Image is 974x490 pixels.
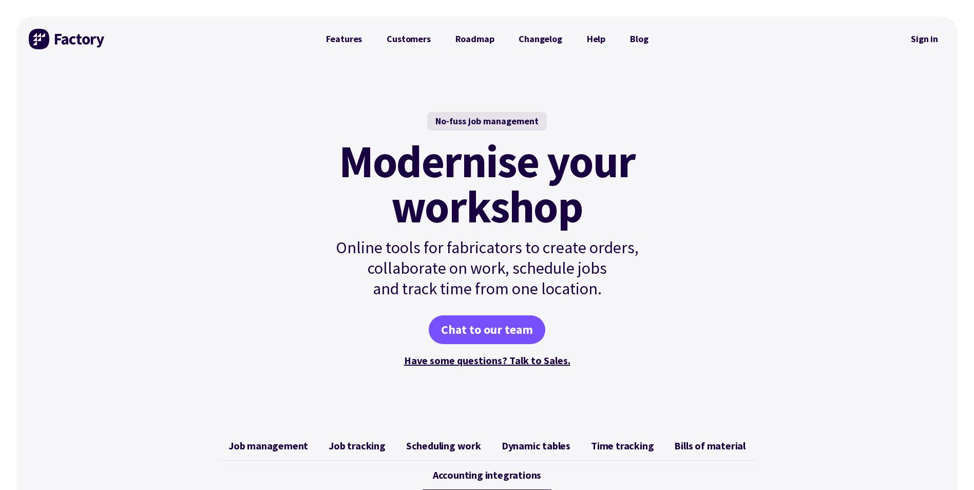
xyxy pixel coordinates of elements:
[374,29,443,49] a: Customers
[904,27,945,51] nav: Secondary Navigation
[429,315,545,344] a: Chat to our team
[314,29,661,49] nav: Primary Navigation
[433,469,541,481] span: Accounting integrations
[406,440,481,452] span: Scheduling work
[674,440,746,452] span: Bills of material
[427,112,547,130] div: No-fuss job management
[591,440,654,452] span: Time tracking
[314,237,661,299] p: Online tools for fabricators to create orders, collaborate on work, schedule jobs and track time ...
[904,27,945,51] a: Sign in
[575,29,618,49] a: Help
[502,440,570,452] span: Dynamic tables
[228,440,308,452] span: Job management
[618,29,660,49] a: Blog
[314,29,375,49] a: Features
[339,139,635,229] mark: Modernise your workshop
[443,29,507,49] a: Roadmap
[404,354,570,367] a: Have some questions? Talk to Sales.
[506,29,574,49] a: Changelog
[29,29,106,49] img: Factory
[329,440,386,452] span: Job tracking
